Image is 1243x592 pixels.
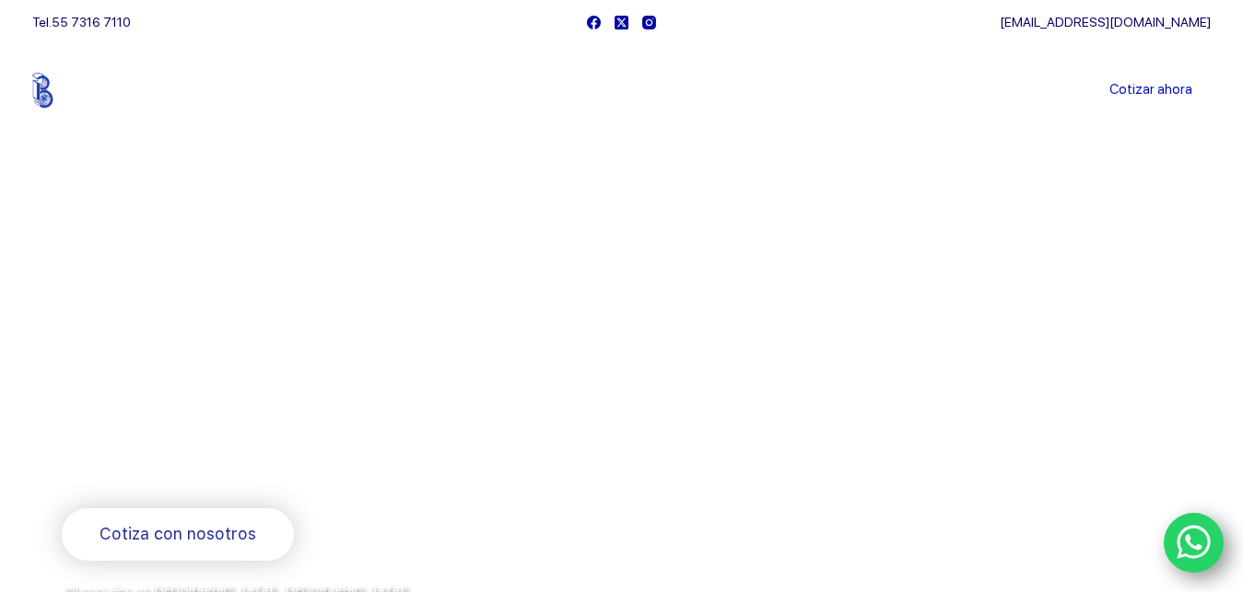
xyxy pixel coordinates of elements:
nav: Menu Principal [405,44,838,136]
span: Bienvenido a Balerytodo® [62,274,298,297]
a: X (Twitter) [615,16,628,29]
a: [EMAIL_ADDRESS][DOMAIN_NAME] [1000,15,1211,29]
a: Cotizar ahora [1091,72,1211,109]
span: Rodamientos y refacciones industriales [62,460,426,483]
span: Tel. [32,15,131,29]
a: 55 7316 7110 [52,15,131,29]
span: Somos los doctores de la industria [62,314,591,441]
a: Cotiza con nosotros [62,508,294,561]
a: Facebook [587,16,601,29]
img: Balerytodo [32,73,147,108]
a: WhatsApp [1164,513,1225,574]
span: Cotiza con nosotros [100,521,256,548]
a: Instagram [642,16,656,29]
